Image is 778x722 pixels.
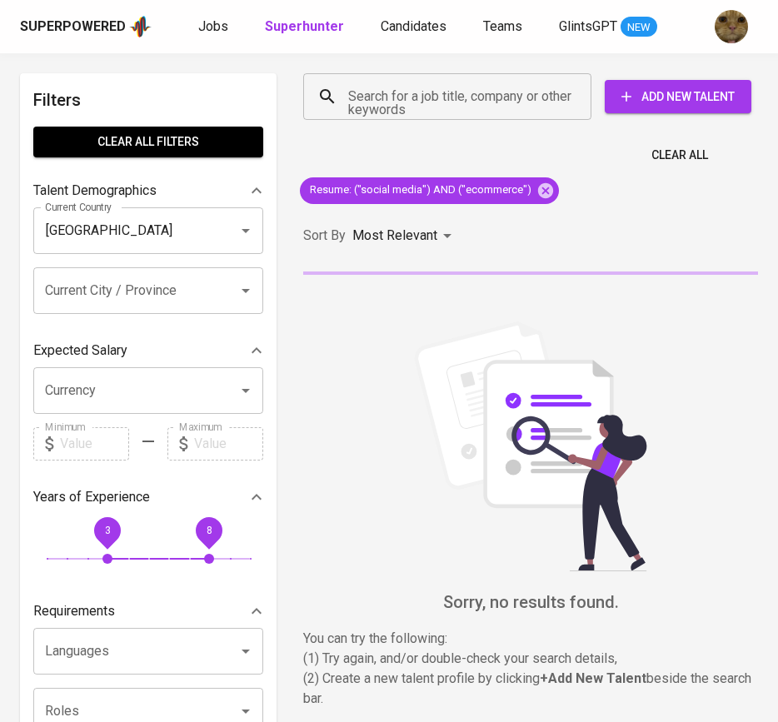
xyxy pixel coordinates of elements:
[20,14,152,39] a: Superpoweredapp logo
[559,18,617,34] span: GlintsGPT
[265,17,347,37] a: Superhunter
[207,524,212,535] span: 8
[20,17,126,37] div: Superpowered
[198,17,232,37] a: Jobs
[540,670,646,686] b: + Add New Talent
[352,221,457,251] div: Most Relevant
[33,487,150,507] p: Years of Experience
[605,80,751,113] button: Add New Talent
[33,601,115,621] p: Requirements
[303,669,758,709] p: (2) Create a new talent profile by clicking beside the search bar.
[33,174,263,207] div: Talent Demographics
[352,226,437,246] p: Most Relevant
[381,18,446,34] span: Candidates
[381,17,450,37] a: Candidates
[559,17,657,37] a: GlintsGPT NEW
[645,140,715,171] button: Clear All
[234,379,257,402] button: Open
[618,87,738,107] span: Add New Talent
[198,18,228,34] span: Jobs
[105,524,111,535] span: 3
[303,226,346,246] p: Sort By
[265,18,344,34] b: Superhunter
[33,595,263,628] div: Requirements
[33,181,157,201] p: Talent Demographics
[129,14,152,39] img: app logo
[234,279,257,302] button: Open
[303,649,758,669] p: (1) Try again, and/or double-check your search details,
[300,177,559,204] div: Resume: ("social media") AND ("ecommerce")
[621,19,657,36] span: NEW
[33,334,263,367] div: Expected Salary
[33,341,127,361] p: Expected Salary
[33,127,263,157] button: Clear All filters
[234,640,257,663] button: Open
[33,481,263,514] div: Years of Experience
[303,629,758,649] p: You can try the following :
[47,132,250,152] span: Clear All filters
[406,321,656,571] img: file_searching.svg
[300,182,541,198] span: Resume : ("social media") AND ("ecommerce")
[33,87,263,113] h6: Filters
[303,589,758,615] h6: Sorry, no results found.
[715,10,748,43] img: ec6c0910-f960-4a00-a8f8-c5744e41279e.jpg
[651,145,708,166] span: Clear All
[483,17,526,37] a: Teams
[483,18,522,34] span: Teams
[60,427,129,461] input: Value
[234,219,257,242] button: Open
[194,427,263,461] input: Value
